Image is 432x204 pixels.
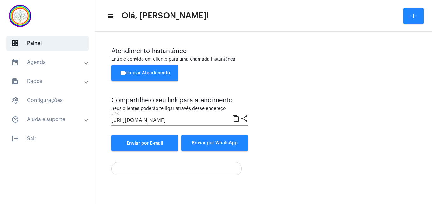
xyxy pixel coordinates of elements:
span: Enviar por E-mail [127,141,163,146]
mat-icon: add [410,12,417,20]
mat-expansion-panel-header: sidenav iconAgenda [4,55,95,70]
mat-icon: content_copy [232,114,240,122]
span: sidenav icon [11,39,19,47]
mat-icon: videocam [120,69,127,77]
span: Iniciar Atendimento [120,71,170,75]
span: Sair [6,131,89,146]
mat-icon: sidenav icon [11,135,19,142]
span: Enviar por WhatsApp [192,141,238,145]
span: Configurações [6,93,89,108]
button: Iniciar Atendimento [111,65,178,81]
a: Enviar por E-mail [111,135,178,151]
mat-panel-title: Agenda [11,58,85,66]
mat-panel-title: Ajuda e suporte [11,116,85,123]
img: c337f8d0-2252-6d55-8527-ab50248c0d14.png [5,3,35,29]
mat-expansion-panel-header: sidenav iconDados [4,74,95,89]
div: Compartilhe o seu link para atendimento [111,97,248,104]
button: Enviar por WhatsApp [181,135,248,151]
mat-expansion-panel-header: sidenav iconAjuda e suporte [4,112,95,127]
mat-icon: sidenav icon [11,116,19,123]
mat-icon: sidenav icon [107,12,113,20]
span: Olá, [PERSON_NAME]! [122,11,209,21]
mat-icon: sidenav icon [11,58,19,66]
div: Atendimento Instantâneo [111,48,416,55]
span: Painel [6,36,89,51]
div: Entre e convide um cliente para uma chamada instantânea. [111,57,416,62]
mat-panel-title: Dados [11,78,85,85]
mat-icon: sidenav icon [11,78,19,85]
span: sidenav icon [11,97,19,104]
mat-icon: share [240,114,248,122]
div: Seus clientes poderão te ligar através desse endereço. [111,106,248,111]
